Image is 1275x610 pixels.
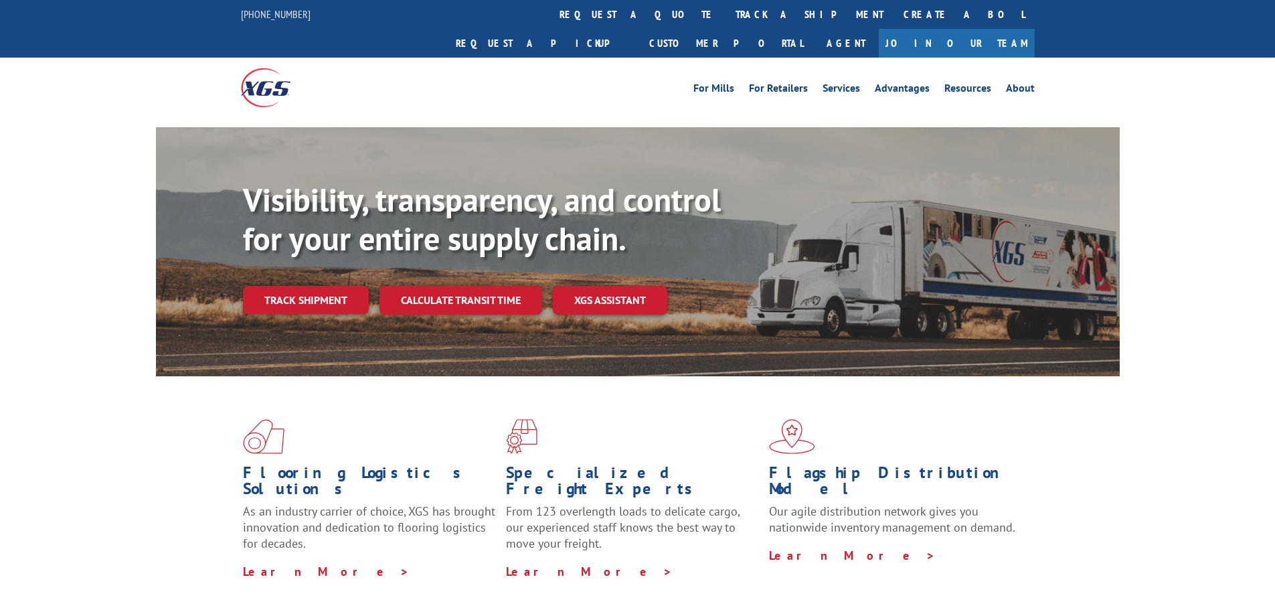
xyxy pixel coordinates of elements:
a: Agent [813,29,879,58]
a: For Retailers [749,83,808,98]
a: Customer Portal [639,29,813,58]
a: Services [823,83,860,98]
img: xgs-icon-flagship-distribution-model-red [769,419,815,454]
img: xgs-icon-focused-on-flooring-red [506,419,537,454]
a: Join Our Team [879,29,1035,58]
a: Resources [944,83,991,98]
p: From 123 overlength loads to delicate cargo, our experienced staff knows the best way to move you... [506,504,759,563]
b: Visibility, transparency, and control for your entire supply chain. [243,179,721,259]
a: Advantages [875,83,930,98]
h1: Flagship Distribution Model [769,465,1022,504]
h1: Flooring Logistics Solutions [243,465,496,504]
span: Our agile distribution network gives you nationwide inventory management on demand. [769,504,1015,535]
a: Request a pickup [446,29,639,58]
a: Learn More > [769,548,936,563]
a: For Mills [693,83,734,98]
a: Learn More > [243,564,410,579]
h1: Specialized Freight Experts [506,465,759,504]
a: About [1006,83,1035,98]
span: As an industry carrier of choice, XGS has brought innovation and dedication to flooring logistics... [243,504,495,551]
a: Track shipment [243,286,369,314]
a: Calculate transit time [379,286,542,315]
a: XGS ASSISTANT [553,286,667,315]
a: [PHONE_NUMBER] [241,7,311,21]
img: xgs-icon-total-supply-chain-intelligence-red [243,419,284,454]
a: Learn More > [506,564,673,579]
